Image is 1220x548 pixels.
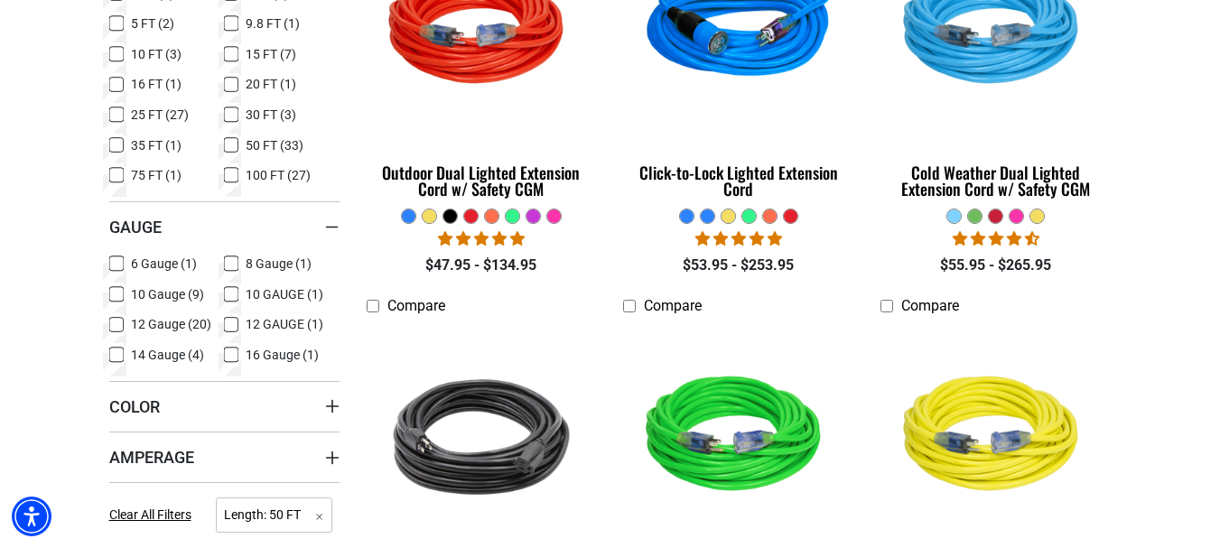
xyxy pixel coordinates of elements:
div: Click-to-Lock Lighted Extension Cord [623,164,853,197]
span: 50 FT (33) [246,139,303,152]
span: Clear All Filters [109,507,191,522]
img: green [625,332,852,540]
span: 4.87 stars [695,230,782,247]
summary: Color [109,381,340,432]
span: Compare [901,297,959,314]
a: Length: 50 FT [216,506,332,523]
div: Cold Weather Dual Lighted Extension Cord w/ Safety CGM [880,164,1111,197]
span: 25 FT (27) [131,108,189,121]
span: 20 FT (1) [246,78,296,90]
div: Outdoor Dual Lighted Extension Cord w/ Safety CGM [367,164,597,197]
span: 16 FT (1) [131,78,182,90]
a: Clear All Filters [109,506,199,525]
span: 4.62 stars [953,230,1039,247]
span: Compare [644,297,702,314]
span: Amperage [109,447,194,468]
summary: Amperage [109,432,340,482]
span: 5 FT (2) [131,17,174,30]
div: $53.95 - $253.95 [623,255,853,276]
div: $55.95 - $265.95 [880,255,1111,276]
span: Compare [387,297,445,314]
span: 6 Gauge (1) [131,257,197,270]
div: Accessibility Menu [12,497,51,536]
span: 75 FT (1) [131,169,182,181]
span: 9.8 FT (1) [246,17,300,30]
img: yellow [882,332,1110,540]
span: 12 GAUGE (1) [246,318,323,330]
span: 16 Gauge (1) [246,348,319,361]
span: 35 FT (1) [131,139,182,152]
span: 10 FT (3) [131,48,182,60]
span: 4.81 stars [438,230,525,247]
span: 12 Gauge (20) [131,318,211,330]
span: Color [109,396,160,417]
summary: Gauge [109,201,340,252]
span: 10 GAUGE (1) [246,288,323,301]
span: 10 Gauge (9) [131,288,204,301]
span: 100 FT (27) [246,169,311,181]
span: 8 Gauge (1) [246,257,312,270]
span: 15 FT (7) [246,48,296,60]
span: Gauge [109,217,162,237]
span: 14 Gauge (4) [131,348,204,361]
div: $47.95 - $134.95 [367,255,597,276]
img: black [368,332,595,540]
span: 30 FT (3) [246,108,296,121]
span: Length: 50 FT [216,497,332,533]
